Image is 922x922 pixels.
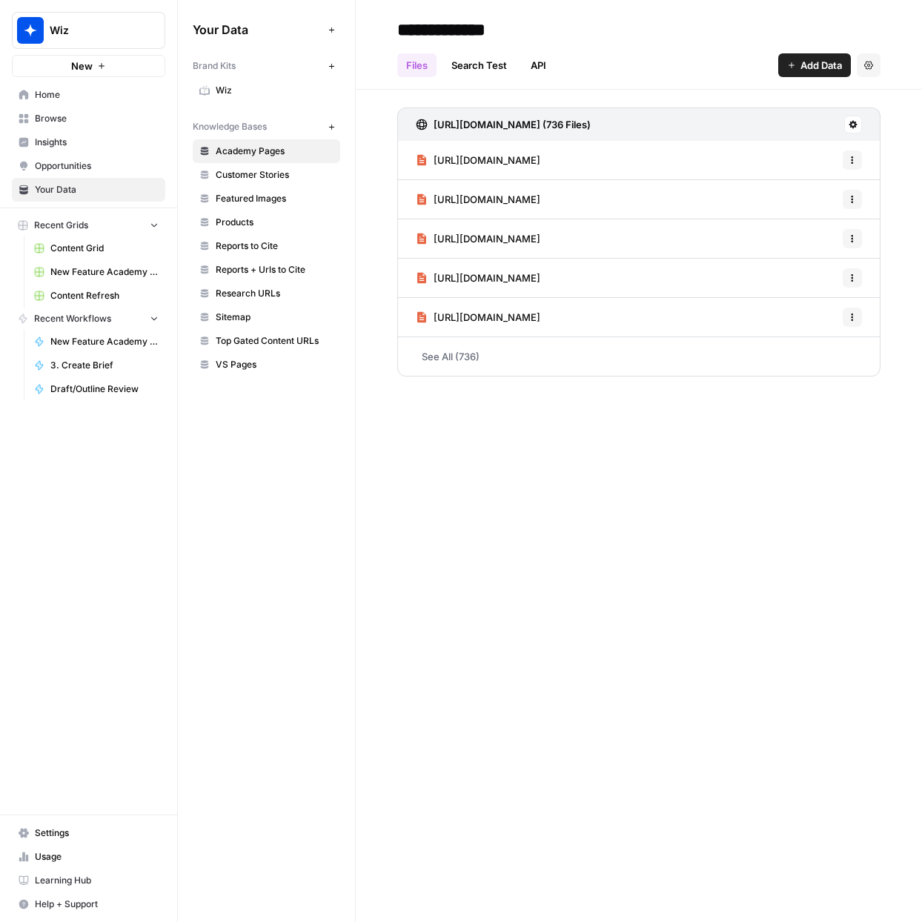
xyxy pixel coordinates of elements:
[12,130,165,154] a: Insights
[71,59,93,73] span: New
[216,145,334,158] span: Academy Pages
[193,258,340,282] a: Reports + Urls to Cite
[12,845,165,869] a: Usage
[216,84,334,97] span: Wiz
[416,141,540,179] a: [URL][DOMAIN_NAME]
[416,108,591,141] a: [URL][DOMAIN_NAME] (736 Files)
[12,12,165,49] button: Workspace: Wiz
[35,112,159,125] span: Browse
[216,311,334,324] span: Sitemap
[27,354,165,377] a: 3. Create Brief
[193,353,340,377] a: VS Pages
[193,79,340,102] a: Wiz
[216,216,334,229] span: Products
[12,892,165,916] button: Help + Support
[216,287,334,300] span: Research URLs
[416,180,540,219] a: [URL][DOMAIN_NAME]
[442,53,516,77] a: Search Test
[216,358,334,371] span: VS Pages
[193,187,340,210] a: Featured Images
[434,310,540,325] span: [URL][DOMAIN_NAME]
[12,55,165,77] button: New
[50,289,159,302] span: Content Refresh
[50,335,159,348] span: New Feature Academy Updates
[193,21,322,39] span: Your Data
[778,53,851,77] button: Add Data
[27,284,165,308] a: Content Refresh
[193,305,340,329] a: Sitemap
[27,377,165,401] a: Draft/Outline Review
[12,869,165,892] a: Learning Hub
[216,168,334,182] span: Customer Stories
[27,236,165,260] a: Content Grid
[35,159,159,173] span: Opportunities
[434,153,540,168] span: [URL][DOMAIN_NAME]
[193,120,267,133] span: Knowledge Bases
[434,117,591,132] h3: [URL][DOMAIN_NAME] (736 Files)
[34,219,88,232] span: Recent Grids
[35,136,159,149] span: Insights
[35,898,159,911] span: Help + Support
[50,265,159,279] span: New Feature Academy Updates Grid (1)
[216,334,334,348] span: Top Gated Content URLs
[216,263,334,276] span: Reports + Urls to Cite
[27,260,165,284] a: New Feature Academy Updates Grid (1)
[416,219,540,258] a: [URL][DOMAIN_NAME]
[193,282,340,305] a: Research URLs
[12,154,165,178] a: Opportunities
[193,329,340,353] a: Top Gated Content URLs
[12,308,165,330] button: Recent Workflows
[193,210,340,234] a: Products
[800,58,842,73] span: Add Data
[50,242,159,255] span: Content Grid
[12,214,165,236] button: Recent Grids
[12,83,165,107] a: Home
[50,382,159,396] span: Draft/Outline Review
[434,271,540,285] span: [URL][DOMAIN_NAME]
[434,192,540,207] span: [URL][DOMAIN_NAME]
[397,53,437,77] a: Files
[216,192,334,205] span: Featured Images
[35,850,159,863] span: Usage
[35,874,159,887] span: Learning Hub
[17,17,44,44] img: Wiz Logo
[35,826,159,840] span: Settings
[193,59,236,73] span: Brand Kits
[50,23,139,38] span: Wiz
[34,312,111,325] span: Recent Workflows
[27,330,165,354] a: New Feature Academy Updates
[12,178,165,202] a: Your Data
[35,88,159,102] span: Home
[522,53,555,77] a: API
[193,234,340,258] a: Reports to Cite
[193,163,340,187] a: Customer Stories
[35,183,159,196] span: Your Data
[12,107,165,130] a: Browse
[416,259,540,297] a: [URL][DOMAIN_NAME]
[434,231,540,246] span: [URL][DOMAIN_NAME]
[50,359,159,372] span: 3. Create Brief
[216,239,334,253] span: Reports to Cite
[193,139,340,163] a: Academy Pages
[12,821,165,845] a: Settings
[416,298,540,336] a: [URL][DOMAIN_NAME]
[397,337,880,376] a: See All (736)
